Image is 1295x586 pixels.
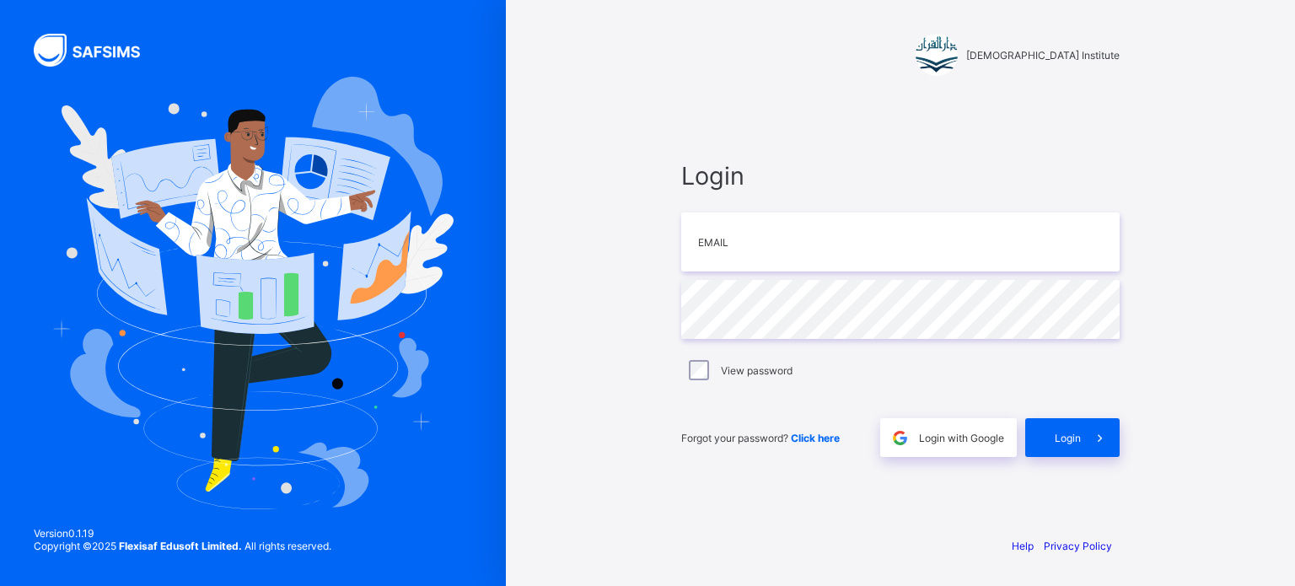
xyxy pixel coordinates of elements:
[681,432,840,444] span: Forgot your password?
[681,161,1120,191] span: Login
[966,49,1120,62] span: [DEMOGRAPHIC_DATA] Institute
[890,428,910,448] img: google.396cfc9801f0270233282035f929180a.svg
[791,432,840,444] a: Click here
[52,77,454,508] img: Hero Image
[119,540,242,552] strong: Flexisaf Edusoft Limited.
[34,540,331,552] span: Copyright © 2025 All rights reserved.
[34,34,160,67] img: SAFSIMS Logo
[34,527,331,540] span: Version 0.1.19
[1012,540,1034,552] a: Help
[1044,540,1112,552] a: Privacy Policy
[721,364,793,377] label: View password
[919,432,1004,444] span: Login with Google
[1055,432,1081,444] span: Login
